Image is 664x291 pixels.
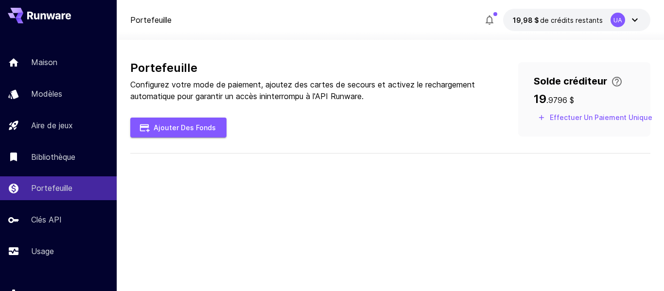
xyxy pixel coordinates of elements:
[540,16,603,24] font: de crédits restants
[534,75,607,87] font: Solde créditeur
[130,14,172,26] nav: fil d'Ariane
[513,15,603,25] div: 19,9796 $
[546,95,548,105] font: .
[130,80,475,101] font: Configurez votre mode de paiement, ajoutez des cartes de secours et activez le rechargement autom...
[31,215,62,224] font: Clés API
[31,152,75,162] font: Bibliothèque
[130,14,172,26] a: Portefeuille
[31,120,73,130] font: Aire de jeux
[550,113,652,121] font: Effectuer un paiement unique
[607,76,627,87] button: Saisissez les informations de votre carte et choisissez un montant de recharge automatique pour é...
[534,110,657,125] button: Effectuer un paiement unique et non récurrent
[31,246,54,256] font: Usage
[31,183,72,193] font: Portefeuille
[534,92,546,106] font: 19
[513,16,539,24] font: 19,98 $
[503,9,650,31] button: 19,9796 $UA
[130,15,172,25] font: Portefeuille
[130,118,227,137] button: Ajouter des fonds
[154,123,216,132] font: Ajouter des fonds
[613,16,622,24] font: UA
[31,89,62,99] font: Modèles
[548,95,574,105] font: 9796 $
[31,57,57,67] font: Maison
[130,61,197,75] font: Portefeuille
